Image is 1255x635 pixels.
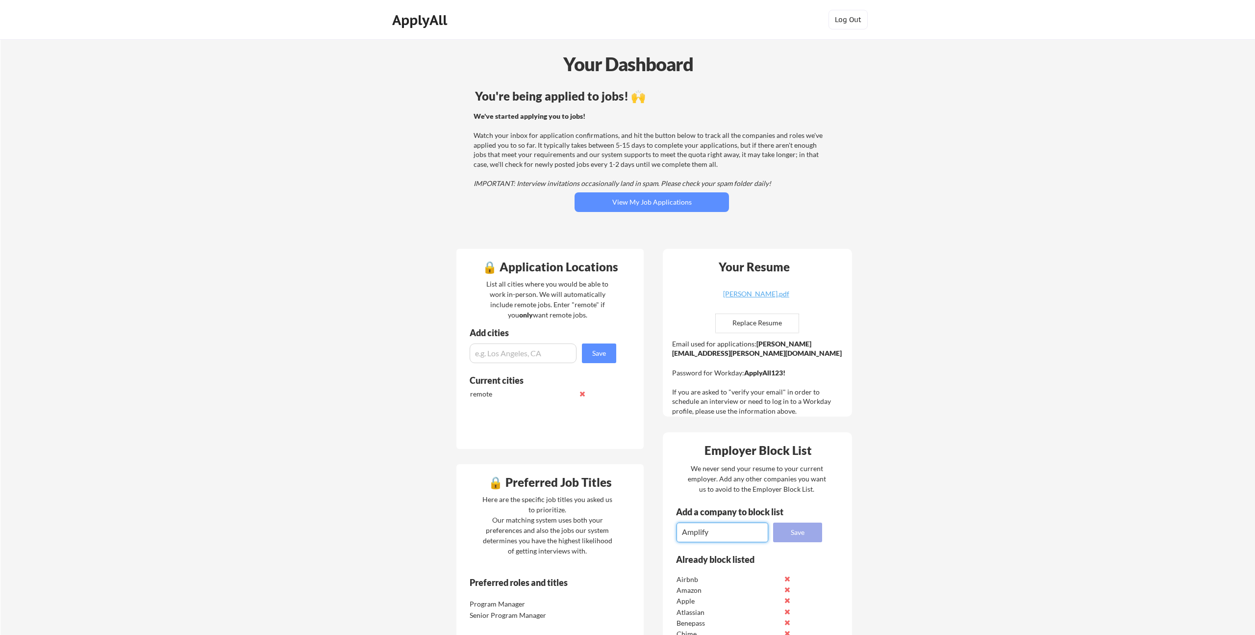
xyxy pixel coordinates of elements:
div: Program Manager [470,599,573,609]
div: remote [470,389,574,399]
div: Add a company to block list [676,507,799,516]
div: Watch your inbox for application confirmations, and hit the button below to track all the compani... [474,111,827,188]
strong: ApplyAll123! [744,369,785,377]
div: [PERSON_NAME].pdf [698,291,814,297]
div: Apple [677,596,780,606]
div: Senior Program Manager [470,610,573,620]
div: Here are the specific job titles you asked us to prioritize. Our matching system uses both your p... [480,494,615,556]
strong: [PERSON_NAME][EMAIL_ADDRESS][PERSON_NAME][DOMAIN_NAME] [672,340,842,358]
div: Email used for applications: Password for Workday: If you are asked to "verify your email" in ord... [672,339,845,416]
div: Employer Block List [667,445,849,456]
button: View My Job Applications [575,192,729,212]
div: Atlassian [677,608,780,617]
strong: We've started applying you to jobs! [474,112,585,120]
input: e.g. Los Angeles, CA [470,344,577,363]
div: List all cities where you would be able to work in-person. We will automatically include remote j... [480,279,615,320]
button: Save [773,523,822,542]
div: Your Dashboard [1,50,1255,78]
em: IMPORTANT: Interview invitations occasionally land in spam. Please check your spam folder daily! [474,179,771,187]
div: Add cities [470,328,619,337]
div: Your Resume [705,261,803,273]
button: Save [582,344,616,363]
a: [PERSON_NAME].pdf [698,291,814,306]
div: 🔒 Application Locations [459,261,641,273]
div: Current cities [470,376,605,385]
div: 🔒 Preferred Job Titles [459,476,641,488]
div: Airbnb [677,575,780,584]
strong: only [519,311,533,319]
div: Amazon [677,585,780,595]
div: Already block listed [676,555,809,564]
div: ApplyAll [392,12,450,28]
div: You're being applied to jobs! 🙌 [475,90,828,102]
button: Log Out [828,10,868,29]
div: Preferred roles and titles [470,578,603,587]
div: We never send your resume to your current employer. Add any other companies you want us to avoid ... [687,463,827,494]
div: Benepass [677,618,780,628]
